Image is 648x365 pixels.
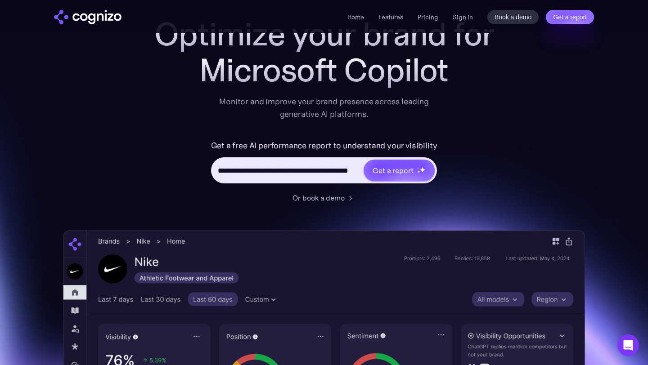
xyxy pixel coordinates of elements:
[487,10,539,24] a: Book a demo
[144,52,504,88] div: Microsoft Copilot
[211,138,437,153] label: Get a free AI performance report to understand your visibility
[418,13,438,21] a: Pricing
[617,334,639,356] div: Open Intercom Messenger
[417,170,420,174] img: star
[347,13,364,21] a: Home
[54,10,121,24] img: cognizo logo
[213,95,435,120] div: Monitor and improve your brand presence across leading generative AI platforms.
[292,192,345,203] div: Or book a demo
[54,10,121,24] a: home
[378,13,403,21] a: Features
[419,167,425,173] img: star
[453,12,473,22] a: Sign in
[373,165,413,176] div: Get a report
[211,138,437,188] form: Hero URL Input Form
[292,192,355,203] a: Or book a demo
[546,10,594,24] a: Get a report
[363,159,436,182] a: Get a reportstarstarstar
[144,16,504,52] h1: Optimize your brand for
[417,167,418,169] img: star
